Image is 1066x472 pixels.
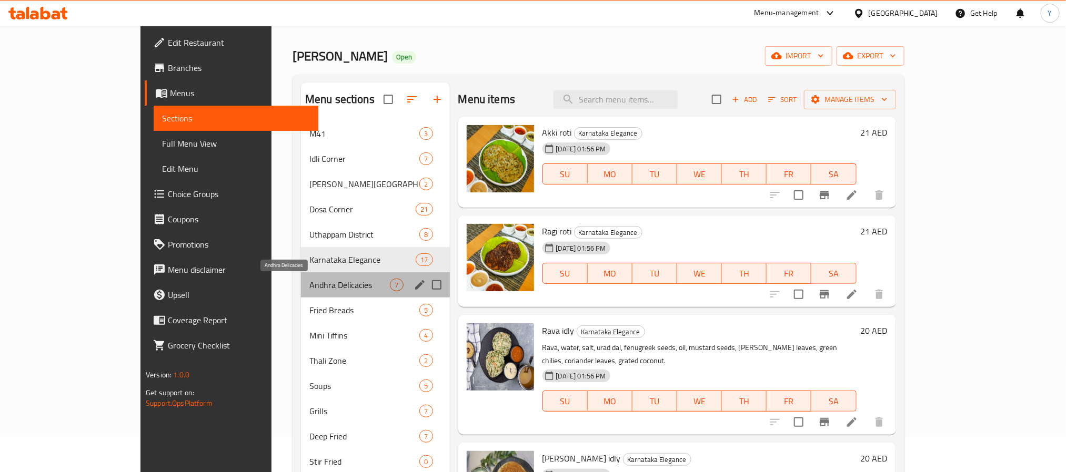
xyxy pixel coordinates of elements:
div: [PERSON_NAME][GEOGRAPHIC_DATA]2 [301,171,450,197]
span: [DATE] 01:56 PM [552,144,610,154]
span: TH [726,167,762,182]
span: Get support on: [146,386,194,399]
span: M41 [309,127,420,140]
span: SU [547,167,584,182]
span: Karnataka Elegance [309,253,416,266]
button: WE [677,263,722,284]
a: Edit menu item [846,416,858,428]
span: 5 [420,305,432,315]
span: Branches [168,61,310,74]
a: Menu disclaimer [145,257,318,282]
button: FR [767,163,811,184]
span: Idli Corner [309,152,420,165]
div: Karnataka Elegance17 [301,247,450,272]
span: 1.0.0 [174,368,190,382]
span: [DATE] 01:56 PM [552,243,610,253]
span: 21 [416,204,432,214]
span: FR [771,266,807,281]
span: Choice Groups [168,188,310,200]
div: Fried Breads5 [301,297,450,323]
span: Select all sections [377,88,399,110]
span: Menu disclaimer [168,263,310,276]
div: Thali Zone [309,354,420,367]
span: TU [637,394,673,409]
div: items [419,127,433,140]
span: Coupons [168,213,310,225]
span: 7 [420,432,432,442]
a: Menus [145,80,318,106]
span: Y [1048,7,1052,19]
span: TU [637,266,673,281]
span: Select to update [788,411,810,433]
div: items [419,405,433,417]
span: Edit Restaurant [168,36,310,49]
span: Add item [728,91,761,108]
div: items [419,178,433,190]
div: Karnataka Elegance [623,453,691,466]
a: Branches [145,55,318,80]
button: SA [811,163,856,184]
button: MO [588,391,632,412]
div: Mini Tiffins4 [301,323,450,348]
div: items [419,152,433,165]
div: items [390,279,403,291]
span: 2 [420,356,432,366]
button: Sort [766,91,800,108]
span: Akki roti [542,125,572,140]
span: 8 [420,230,432,240]
span: 3 [420,129,432,139]
a: Upsell [145,282,318,307]
span: FR [771,394,807,409]
span: Sections [162,112,310,125]
a: Coverage Report [145,307,318,333]
div: Karnataka Elegance [574,127,642,140]
button: TU [632,391,677,412]
span: Rava idly [542,323,575,338]
button: SA [811,391,856,412]
a: Full Menu View [154,131,318,156]
span: Sort sections [399,87,425,112]
div: M413 [301,121,450,146]
button: MO [588,163,632,184]
div: Menu-management [755,7,819,19]
span: Fried Breads [309,304,420,316]
span: Upsell [168,289,310,301]
button: TH [722,391,767,412]
div: Uthappam District [309,228,420,241]
a: Sections [154,106,318,131]
span: Karnataka Elegance [575,227,642,239]
span: 17 [416,255,432,265]
div: items [419,228,433,241]
img: Ragi roti [467,224,534,291]
div: Grills [309,405,420,417]
a: Edit Restaurant [145,30,318,55]
span: Sort [768,94,797,106]
div: [GEOGRAPHIC_DATA] [869,7,938,19]
span: SU [547,266,584,281]
button: SU [542,263,588,284]
button: Branch-specific-item [812,282,837,307]
div: Dosa Corner21 [301,197,450,222]
span: Dosa Corner [309,203,416,216]
span: Edit Menu [162,162,310,175]
span: Manage items [812,93,888,106]
span: FR [771,167,807,182]
span: Version: [146,368,172,382]
span: Coverage Report [168,314,310,326]
span: MO [592,167,628,182]
span: TH [726,394,762,409]
a: Coupons [145,207,318,232]
div: items [419,329,433,342]
div: Grills7 [301,398,450,424]
div: Idli Corner7 [301,146,450,171]
button: WE [677,163,722,184]
span: 7 [420,406,432,416]
button: Manage items [804,90,896,109]
div: items [416,203,433,216]
button: Add section [425,87,450,112]
span: 0 [420,457,432,467]
span: export [845,49,896,63]
span: [PERSON_NAME] [293,44,388,68]
button: export [837,46,904,66]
